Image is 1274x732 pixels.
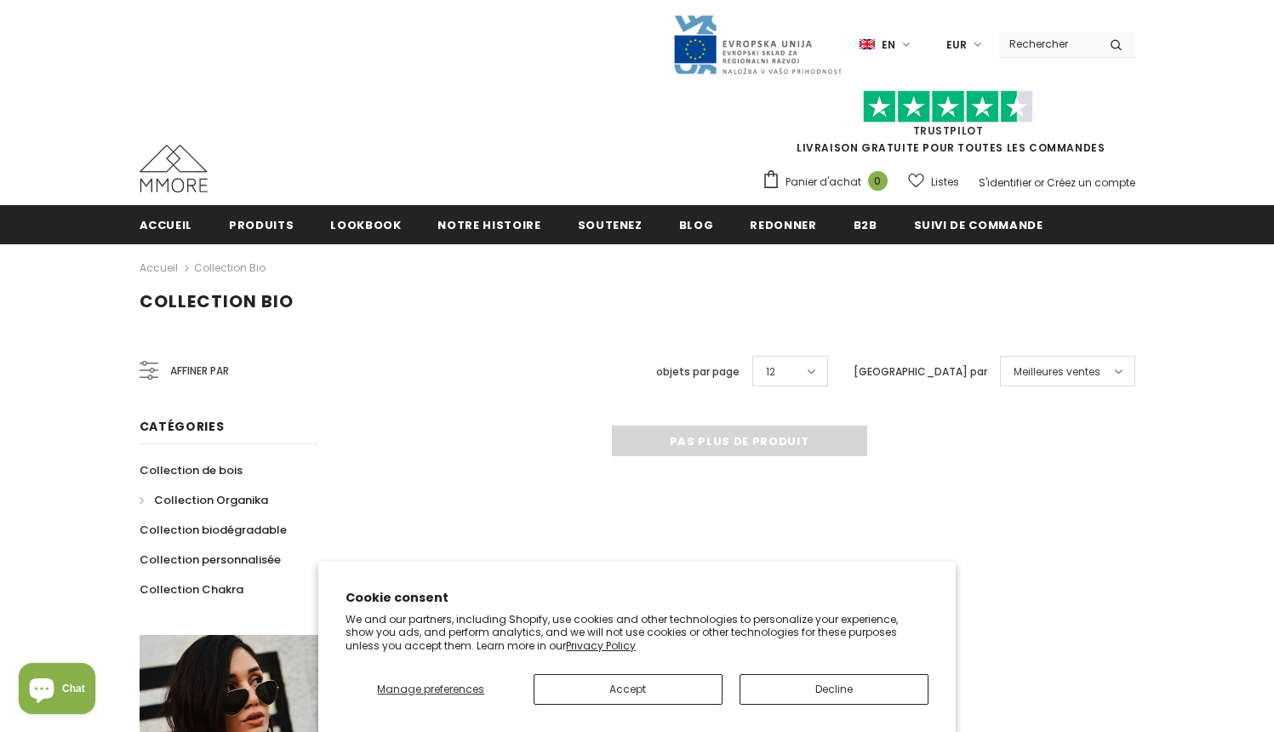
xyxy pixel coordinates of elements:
button: Accept [534,674,723,705]
a: Blog [679,205,714,243]
button: Manage preferences [346,674,516,705]
span: Accueil [140,217,193,233]
span: Lookbook [330,217,401,233]
span: Collection Organika [154,492,268,508]
a: Javni Razpis [672,37,843,51]
span: Notre histoire [437,217,540,233]
button: Decline [740,674,928,705]
a: Notre histoire [437,205,540,243]
span: soutenez [578,217,643,233]
a: Redonner [750,205,816,243]
a: Listes [908,167,959,197]
label: objets par page [656,363,740,380]
span: or [1034,175,1044,190]
a: S'identifier [979,175,1031,190]
a: Accueil [140,258,178,278]
span: Produits [229,217,294,233]
a: Collection personnalisée [140,545,281,575]
a: Créez un compte [1047,175,1135,190]
img: Faites confiance aux étoiles pilotes [863,90,1033,123]
span: LIVRAISON GRATUITE POUR TOUTES LES COMMANDES [762,98,1135,155]
span: Redonner [750,217,816,233]
img: Javni Razpis [672,14,843,76]
a: Collection Chakra [140,575,243,604]
span: Collection de bois [140,462,243,478]
span: Suivi de commande [914,217,1043,233]
span: Manage preferences [377,682,484,696]
a: Collection Organika [140,485,268,515]
span: B2B [854,217,877,233]
a: Collection Bio [194,260,266,275]
span: Collection Bio [140,289,294,313]
span: Collection personnalisée [140,552,281,568]
span: 0 [868,171,888,191]
span: Affiner par [170,362,229,380]
img: i-lang-1.png [860,37,875,52]
span: Panier d'achat [786,174,861,191]
a: Privacy Policy [566,638,636,653]
img: Cas MMORE [140,145,208,192]
a: Produits [229,205,294,243]
p: We and our partners, including Shopify, use cookies and other technologies to personalize your ex... [346,613,928,653]
span: EUR [946,37,967,54]
span: Meilleures ventes [1014,363,1100,380]
a: Panier d'achat 0 [762,169,896,195]
input: Search Site [999,31,1097,56]
a: Collection de bois [140,455,243,485]
a: TrustPilot [913,123,984,138]
span: Listes [931,174,959,191]
span: Catégories [140,418,225,435]
inbox-online-store-chat: Shopify online store chat [14,663,100,718]
span: 12 [766,363,775,380]
a: B2B [854,205,877,243]
span: Collection biodégradable [140,522,287,538]
a: Suivi de commande [914,205,1043,243]
span: Collection Chakra [140,581,243,598]
a: Accueil [140,205,193,243]
h2: Cookie consent [346,589,928,607]
a: Lookbook [330,205,401,243]
a: Collection biodégradable [140,515,287,545]
span: en [882,37,895,54]
span: Blog [679,217,714,233]
a: soutenez [578,205,643,243]
label: [GEOGRAPHIC_DATA] par [854,363,987,380]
